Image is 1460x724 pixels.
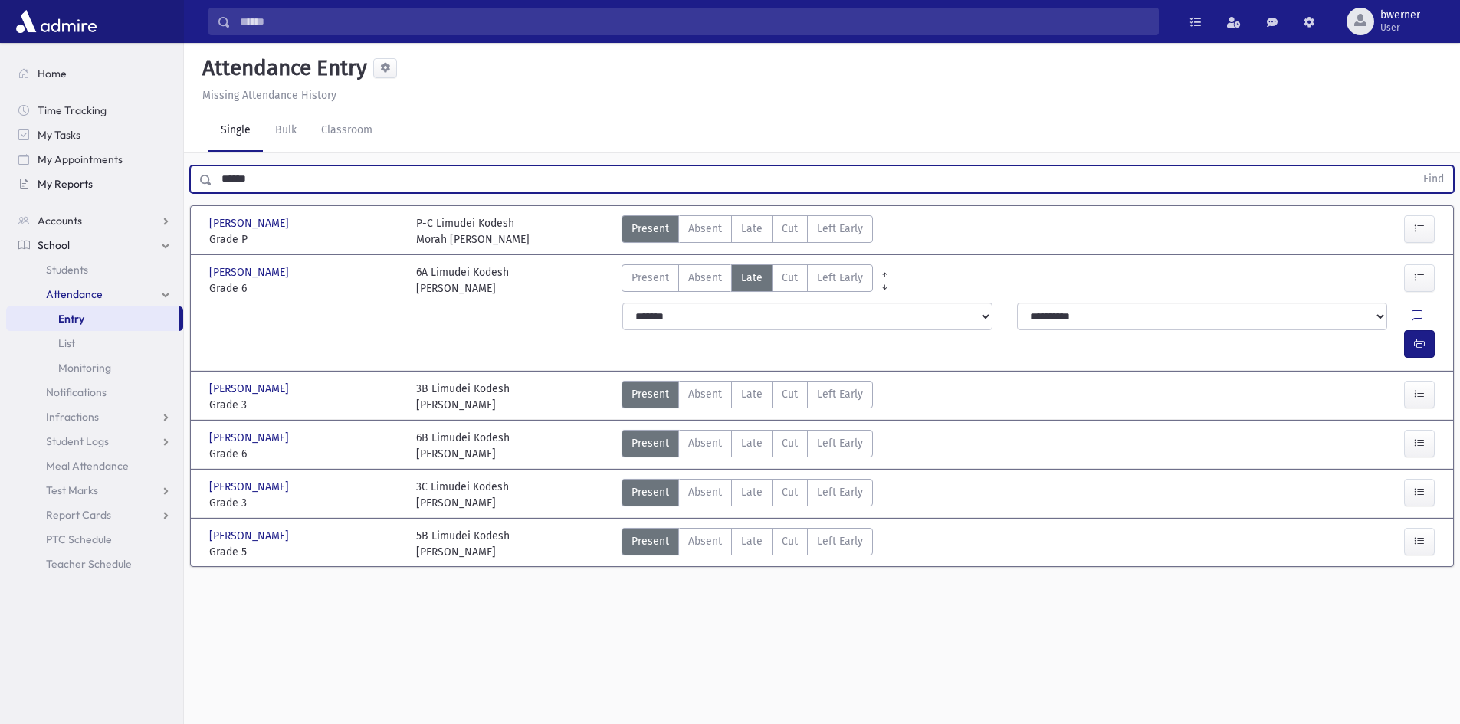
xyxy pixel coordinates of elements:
div: AttTypes [622,215,873,247]
span: [PERSON_NAME] [209,430,292,446]
div: 6B Limudei Kodesh [PERSON_NAME] [416,430,510,462]
a: My Appointments [6,147,183,172]
span: Cut [782,533,798,549]
span: Monitoring [58,361,111,375]
span: Absent [688,386,722,402]
span: Left Early [817,221,863,237]
span: Cut [782,484,798,500]
img: AdmirePro [12,6,100,37]
span: [PERSON_NAME] [209,264,292,280]
span: Grade 6 [209,280,401,296]
span: Absent [688,270,722,286]
div: AttTypes [622,264,873,296]
a: Accounts [6,208,183,233]
span: My Reports [38,177,93,191]
span: Absent [688,484,722,500]
span: Absent [688,435,722,451]
span: PTC Schedule [46,532,112,546]
span: User [1380,21,1420,34]
span: Left Early [817,484,863,500]
a: Infractions [6,405,183,429]
u: Missing Attendance History [202,89,336,102]
span: List [58,336,75,350]
span: [PERSON_NAME] [209,381,292,397]
span: My Tasks [38,128,80,142]
span: Entry [58,312,84,326]
h5: Attendance Entry [196,55,367,81]
span: Cut [782,435,798,451]
a: Test Marks [6,478,183,503]
div: 3C Limudei Kodesh [PERSON_NAME] [416,479,509,511]
span: Accounts [38,214,82,228]
span: Infractions [46,410,99,424]
span: [PERSON_NAME] [209,215,292,231]
a: Monitoring [6,355,183,380]
div: 3B Limudei Kodesh [PERSON_NAME] [416,381,510,413]
span: My Appointments [38,152,123,166]
div: 6A Limudei Kodesh [PERSON_NAME] [416,264,509,296]
span: Late [741,533,763,549]
a: PTC Schedule [6,527,183,552]
span: Meal Attendance [46,459,129,473]
button: Find [1414,166,1453,192]
span: bwerner [1380,9,1420,21]
span: Grade 3 [209,397,401,413]
span: Grade 3 [209,495,401,511]
a: School [6,233,183,257]
span: Grade 5 [209,544,401,560]
a: My Reports [6,172,183,196]
a: Bulk [263,110,309,152]
a: Students [6,257,183,282]
span: Present [632,435,669,451]
span: Cut [782,386,798,402]
span: Grade P [209,231,401,247]
span: Left Early [817,533,863,549]
span: Late [741,270,763,286]
span: Home [38,67,67,80]
a: Student Logs [6,429,183,454]
span: Attendance [46,287,103,301]
span: [PERSON_NAME] [209,528,292,544]
div: P-C Limudei Kodesh Morah [PERSON_NAME] [416,215,530,247]
a: List [6,331,183,355]
a: Entry [6,306,179,331]
a: Missing Attendance History [196,89,336,102]
div: 5B Limudei Kodesh [PERSON_NAME] [416,528,510,560]
span: Present [632,484,669,500]
span: Students [46,263,88,277]
span: Present [632,386,669,402]
span: Present [632,221,669,237]
span: School [38,238,70,252]
span: Present [632,533,669,549]
div: AttTypes [622,430,873,462]
span: Left Early [817,270,863,286]
a: Home [6,61,183,86]
div: AttTypes [622,479,873,511]
span: Report Cards [46,508,111,522]
a: Teacher Schedule [6,552,183,576]
input: Search [231,8,1158,35]
span: Student Logs [46,434,109,448]
a: Report Cards [6,503,183,527]
div: AttTypes [622,528,873,560]
span: Absent [688,221,722,237]
span: Late [741,386,763,402]
span: Teacher Schedule [46,557,132,571]
span: Left Early [817,386,863,402]
span: Left Early [817,435,863,451]
span: Present [632,270,669,286]
a: Attendance [6,282,183,306]
a: Single [208,110,263,152]
a: Meal Attendance [6,454,183,478]
a: Classroom [309,110,385,152]
span: Late [741,484,763,500]
span: Cut [782,270,798,286]
span: Absent [688,533,722,549]
a: Notifications [6,380,183,405]
span: Notifications [46,385,107,399]
span: [PERSON_NAME] [209,479,292,495]
a: My Tasks [6,123,183,147]
span: Late [741,221,763,237]
span: Grade 6 [209,446,401,462]
a: Time Tracking [6,98,183,123]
